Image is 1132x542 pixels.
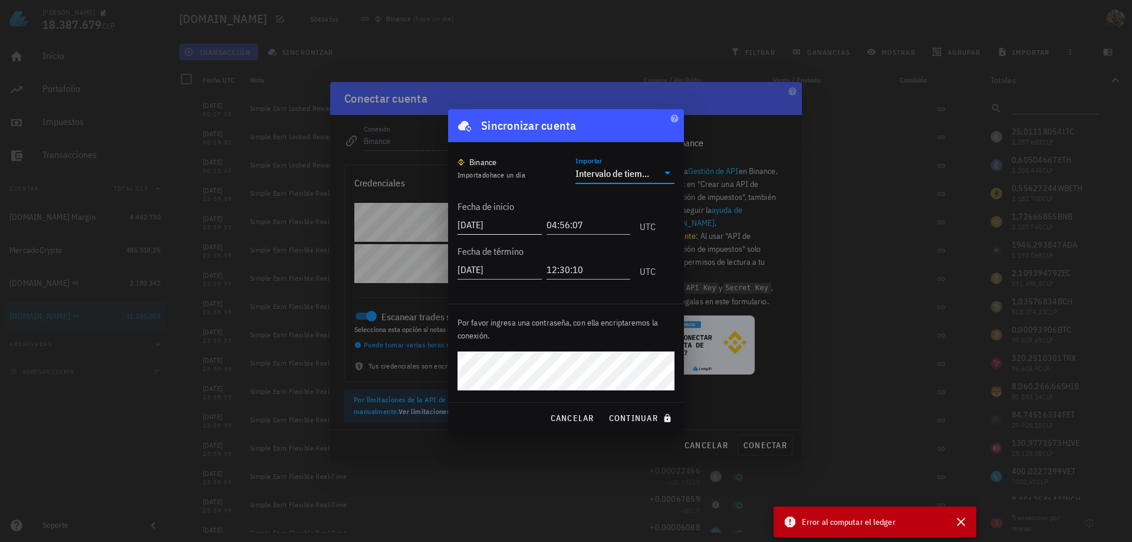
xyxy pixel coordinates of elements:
[547,215,631,234] input: 15:32:29
[545,408,598,429] button: cancelar
[802,515,896,528] span: Error al computar el ledger
[490,170,525,179] span: hace un día
[458,316,674,342] p: Por favor ingresa una contraseña, con ella encriptaremos la conexión.
[549,413,594,423] span: cancelar
[481,116,577,135] div: Sincronizar cuenta
[458,260,542,279] input: 2025-10-12
[635,208,656,238] div: UTC
[608,413,674,423] span: continuar
[458,245,524,257] label: Fecha de término
[575,163,674,183] div: ImportarIntervalo de tiempo
[458,170,525,179] span: Importado
[604,408,679,429] button: continuar
[458,159,465,166] img: 270.png
[575,156,603,165] label: Importar
[575,167,650,179] div: Intervalo de tiempo
[458,215,542,234] input: 2025-10-12
[469,156,497,168] div: Binance
[547,260,631,279] input: 15:32:29
[635,253,656,283] div: UTC
[458,201,514,212] label: Fecha de inicio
